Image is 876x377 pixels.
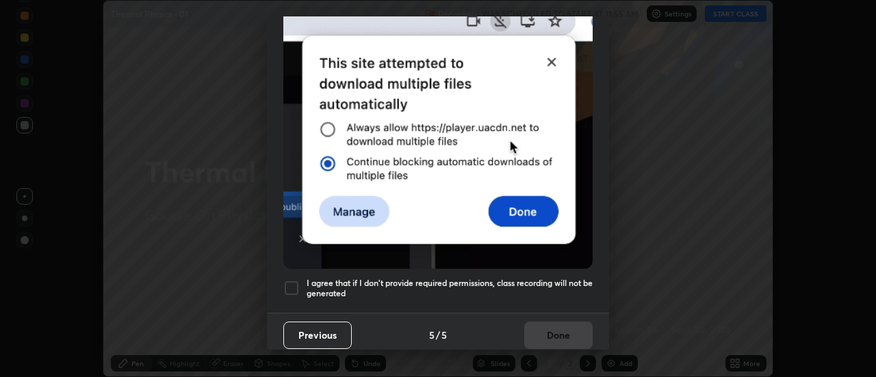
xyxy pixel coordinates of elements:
[283,322,352,349] button: Previous
[436,328,440,342] h4: /
[429,328,435,342] h4: 5
[441,328,447,342] h4: 5
[307,278,593,299] h5: I agree that if I don't provide required permissions, class recording will not be generated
